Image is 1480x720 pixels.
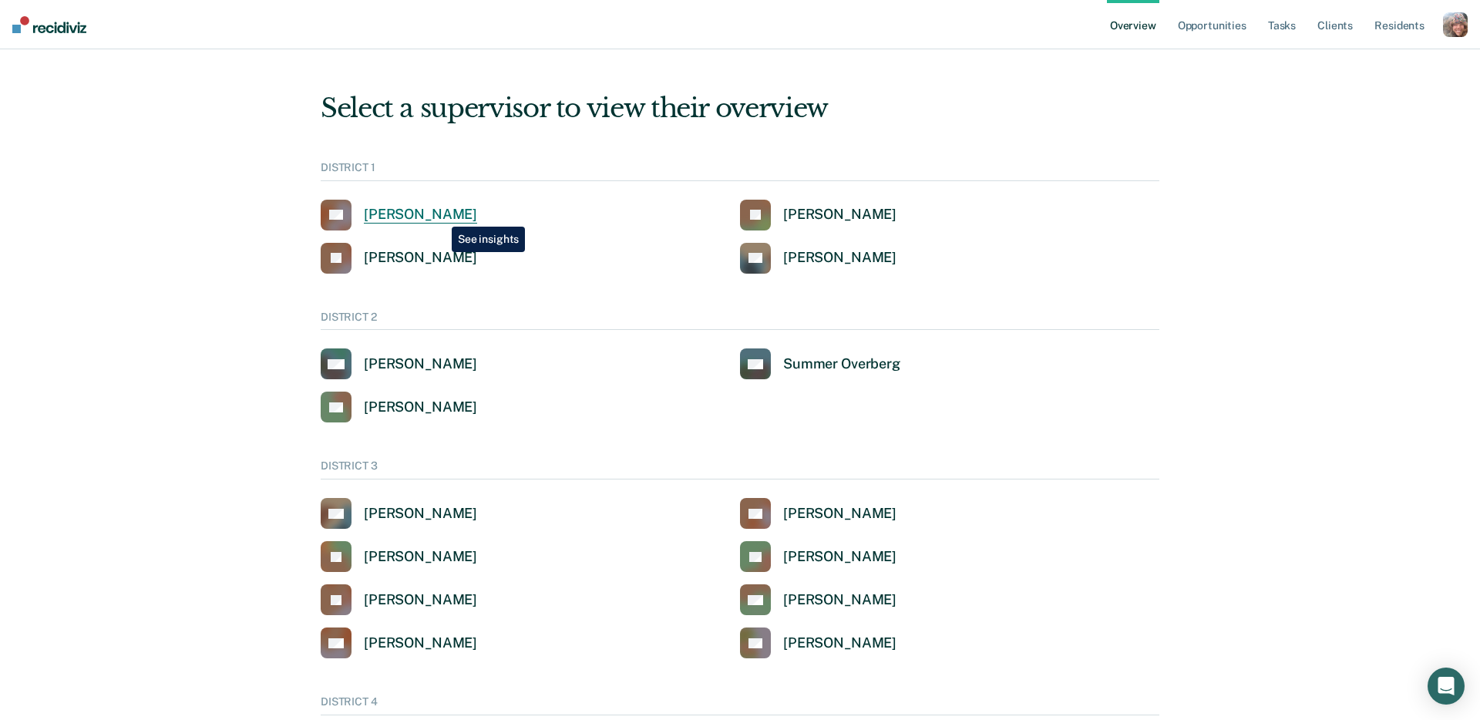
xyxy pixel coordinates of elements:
a: [PERSON_NAME] [321,243,477,274]
div: [PERSON_NAME] [783,505,896,523]
div: DISTRICT 3 [321,459,1159,479]
div: DISTRICT 4 [321,695,1159,715]
div: [PERSON_NAME] [783,634,896,652]
div: Select a supervisor to view their overview [321,93,1159,124]
div: [PERSON_NAME] [364,634,477,652]
a: [PERSON_NAME] [740,627,896,658]
div: [PERSON_NAME] [364,505,477,523]
div: DISTRICT 1 [321,161,1159,181]
div: [PERSON_NAME] [364,591,477,609]
a: [PERSON_NAME] [321,627,477,658]
a: [PERSON_NAME] [740,200,896,230]
a: [PERSON_NAME] [321,584,477,615]
a: [PERSON_NAME] [740,584,896,615]
a: Summer Overberg [740,348,900,379]
a: [PERSON_NAME] [321,541,477,572]
div: [PERSON_NAME] [364,548,477,566]
a: [PERSON_NAME] [740,541,896,572]
div: [PERSON_NAME] [783,591,896,609]
div: [PERSON_NAME] [364,206,477,224]
a: [PERSON_NAME] [321,348,477,379]
div: Open Intercom Messenger [1428,668,1465,705]
a: [PERSON_NAME] [740,243,896,274]
img: Recidiviz [12,16,86,33]
a: [PERSON_NAME] [740,498,896,529]
div: [PERSON_NAME] [364,249,477,267]
div: [PERSON_NAME] [783,206,896,224]
div: [PERSON_NAME] [364,399,477,416]
div: Summer Overberg [783,355,900,373]
a: [PERSON_NAME] [321,200,477,230]
div: DISTRICT 2 [321,311,1159,331]
div: [PERSON_NAME] [783,548,896,566]
div: [PERSON_NAME] [364,355,477,373]
div: [PERSON_NAME] [783,249,896,267]
a: [PERSON_NAME] [321,392,477,422]
a: [PERSON_NAME] [321,498,477,529]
